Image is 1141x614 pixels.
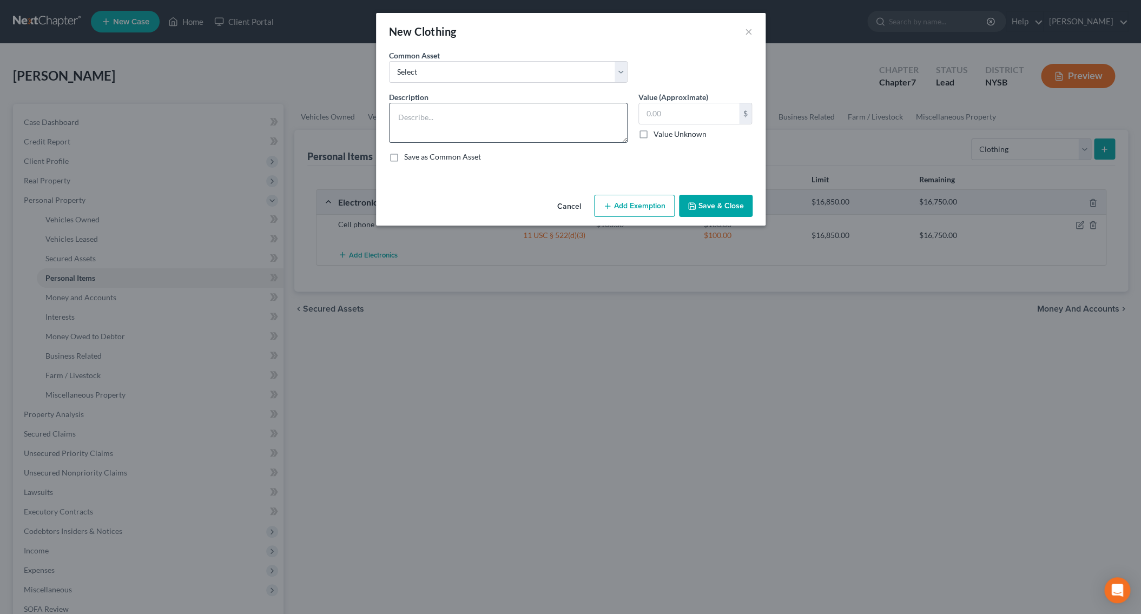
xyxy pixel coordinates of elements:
[739,103,752,124] div: $
[654,129,707,140] label: Value Unknown
[404,151,481,162] label: Save as Common Asset
[1104,577,1130,603] div: Open Intercom Messenger
[389,93,428,102] span: Description
[389,50,440,61] label: Common Asset
[549,196,590,217] button: Cancel
[639,103,739,124] input: 0.00
[389,24,457,39] div: New Clothing
[594,195,675,217] button: Add Exemption
[745,25,753,38] button: ×
[679,195,753,217] button: Save & Close
[638,91,708,103] label: Value (Approximate)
